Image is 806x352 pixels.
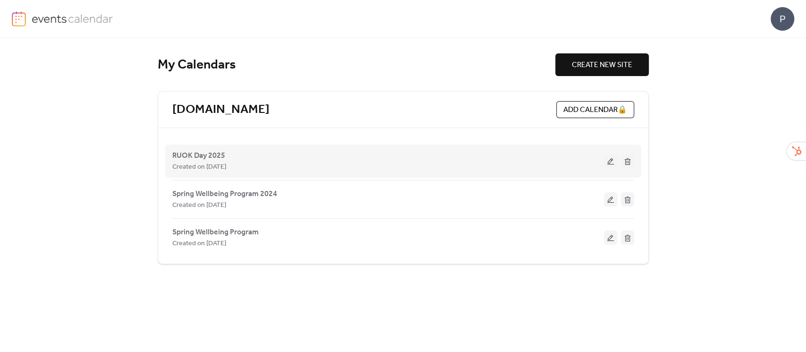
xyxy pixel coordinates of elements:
span: Spring Wellbeing Program [172,227,259,238]
div: My Calendars [158,57,555,73]
img: logo-type [32,11,113,26]
span: RUOK Day 2025 [172,150,225,162]
span: Created on [DATE] [172,200,226,211]
span: Created on [DATE] [172,162,226,173]
span: Created on [DATE] [172,238,226,249]
div: P [771,7,794,31]
a: RUOK Day 2025 [172,153,225,158]
a: Spring Wellbeing Program 2024 [172,191,277,197]
a: [DOMAIN_NAME] [172,102,270,118]
img: logo [12,11,26,26]
button: CREATE NEW SITE [555,53,649,76]
a: Spring Wellbeing Program [172,230,259,235]
span: Spring Wellbeing Program 2024 [172,189,277,200]
span: CREATE NEW SITE [572,60,632,71]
